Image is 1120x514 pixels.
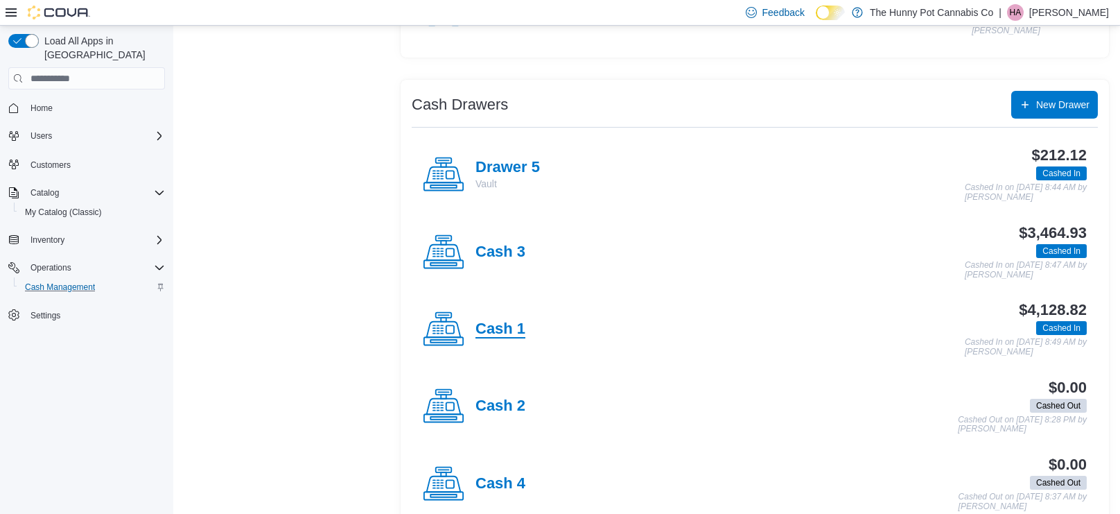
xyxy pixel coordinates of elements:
[1036,477,1080,489] span: Cashed Out
[1036,244,1087,258] span: Cashed In
[475,475,525,493] h4: Cash 4
[1049,456,1087,473] h3: $0.00
[25,99,165,117] span: Home
[1036,321,1087,335] span: Cashed In
[870,4,993,21] p: The Hunny Pot Cannabis Co
[3,126,170,146] button: Users
[14,203,170,222] button: My Catalog (Classic)
[999,4,1001,21] p: |
[1029,4,1109,21] p: [PERSON_NAME]
[25,259,77,276] button: Operations
[25,155,165,173] span: Customers
[25,185,64,201] button: Catalog
[25,157,76,173] a: Customers
[475,320,525,339] h4: Cash 1
[1007,4,1024,21] div: Hanna Anderson
[1032,147,1087,164] h3: $212.12
[25,185,165,201] span: Catalog
[475,397,525,416] h4: Cash 2
[3,230,170,250] button: Inventory
[14,277,170,297] button: Cash Management
[1011,91,1098,119] button: New Drawer
[1019,225,1087,241] h3: $3,464.93
[30,103,53,114] span: Home
[30,130,52,142] span: Users
[8,92,165,361] nav: Complex example
[1030,399,1087,413] span: Cashed Out
[19,204,165,221] span: My Catalog (Classic)
[3,183,170,203] button: Catalog
[959,492,1087,511] p: Cashed Out on [DATE] 8:37 AM by [PERSON_NAME]
[1019,302,1087,318] h3: $4,128.82
[3,154,170,174] button: Customers
[965,338,1087,357] p: Cashed In on [DATE] 8:49 AM by [PERSON_NAME]
[25,232,165,248] span: Inventory
[965,183,1087,202] p: Cashed In on [DATE] 8:44 AM by [PERSON_NAME]
[475,159,540,177] h4: Drawer 5
[25,307,165,324] span: Settings
[25,259,165,276] span: Operations
[30,234,64,246] span: Inventory
[475,177,540,191] p: Vault
[1036,98,1090,112] span: New Drawer
[965,261,1087,280] p: Cashed In on [DATE] 8:47 AM by [PERSON_NAME]
[30,187,59,198] span: Catalog
[30,160,71,171] span: Customers
[1036,400,1080,412] span: Cashed Out
[25,232,70,248] button: Inventory
[25,100,58,117] a: Home
[25,128,165,144] span: Users
[1042,245,1080,257] span: Cashed In
[19,279,100,295] a: Cash Management
[1036,166,1087,180] span: Cashed In
[25,307,66,324] a: Settings
[958,416,1087,434] p: Cashed Out on [DATE] 8:28 PM by [PERSON_NAME]
[3,305,170,325] button: Settings
[25,207,102,218] span: My Catalog (Classic)
[1030,476,1087,490] span: Cashed Out
[1042,167,1080,180] span: Cashed In
[3,98,170,118] button: Home
[412,96,508,113] h3: Cash Drawers
[19,204,107,221] a: My Catalog (Classic)
[30,262,71,273] span: Operations
[1010,4,1022,21] span: HA
[3,258,170,277] button: Operations
[19,279,165,295] span: Cash Management
[30,310,60,321] span: Settings
[475,243,525,262] h4: Cash 3
[1049,379,1087,396] h3: $0.00
[25,282,95,293] span: Cash Management
[1042,322,1080,334] span: Cashed In
[25,128,58,144] button: Users
[762,6,805,19] span: Feedback
[39,34,165,62] span: Load All Apps in [GEOGRAPHIC_DATA]
[28,6,90,19] img: Cova
[816,6,845,20] input: Dark Mode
